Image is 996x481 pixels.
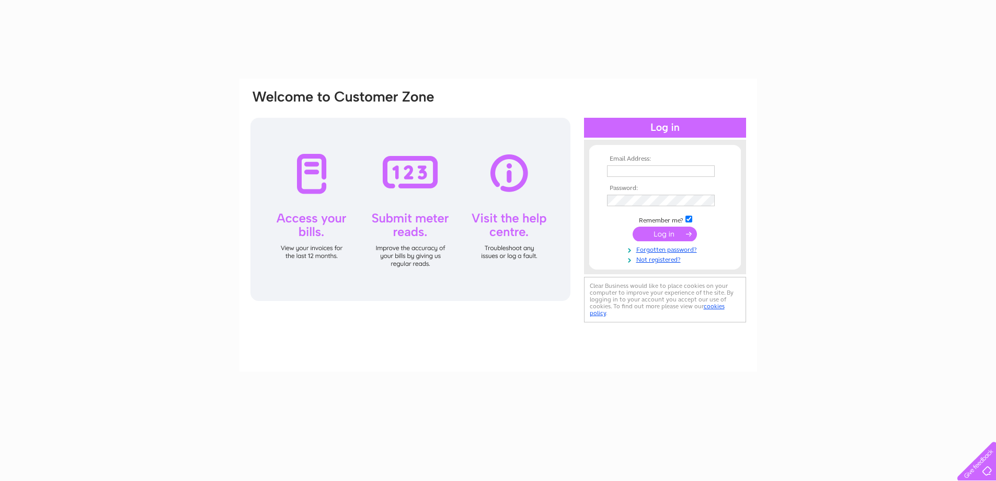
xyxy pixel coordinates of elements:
[604,185,726,192] th: Password:
[584,277,746,322] div: Clear Business would like to place cookies on your computer to improve your experience of the sit...
[590,303,725,317] a: cookies policy
[607,254,726,264] a: Not registered?
[604,155,726,163] th: Email Address:
[633,227,697,241] input: Submit
[604,214,726,225] td: Remember me?
[607,244,726,254] a: Forgotten password?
